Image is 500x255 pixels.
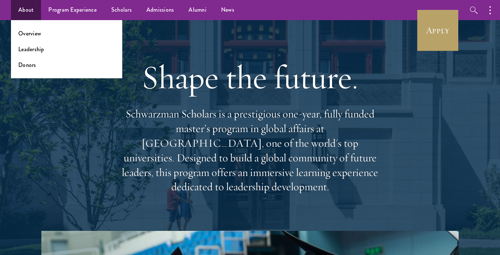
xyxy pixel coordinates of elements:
[18,61,36,69] a: Donors
[18,29,41,38] a: Overview
[118,57,382,98] h1: Shape the future.
[18,45,44,53] a: Leadership
[118,107,382,194] p: Schwarzman Scholars is a prestigious one-year, fully funded master’s program in global affairs at...
[417,10,458,51] a: Apply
